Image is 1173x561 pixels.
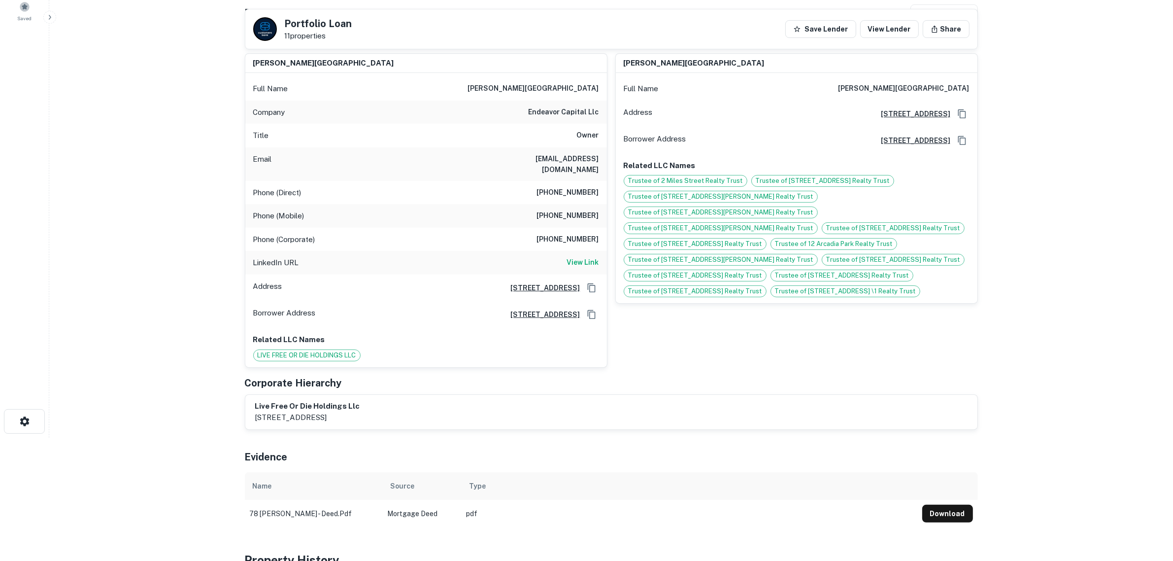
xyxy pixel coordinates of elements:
[771,239,897,249] span: Trustee of 12 Arcadia Park Realty Trust
[254,351,360,360] span: LIVE FREE OR DIE HOLDINGS LLC
[771,271,913,280] span: Trustee of [STREET_ADDRESS] Realty Trust
[624,223,817,233] span: Trustee of [STREET_ADDRESS][PERSON_NAME] Realty Trust
[567,257,599,269] a: View Link
[624,192,817,202] span: Trustee of [STREET_ADDRESS][PERSON_NAME] Realty Trust
[922,505,973,523] button: Download
[462,472,917,500] th: Type
[537,187,599,199] h6: [PHONE_NUMBER]
[1124,482,1173,529] iframe: Chat Widget
[577,130,599,141] h6: Owner
[873,135,951,146] a: [STREET_ADDRESS]
[567,257,599,268] h6: View Link
[245,472,978,527] div: scrollable content
[624,58,765,69] h6: [PERSON_NAME][GEOGRAPHIC_DATA]
[253,83,288,95] p: Full Name
[253,153,272,175] p: Email
[529,106,599,118] h6: endeavor capital llc
[624,133,686,148] p: Borrower Address
[503,309,580,320] a: [STREET_ADDRESS]
[253,307,316,322] p: Borrower Address
[255,401,360,412] h6: live free or die holdings llc
[253,334,599,346] p: Related LLC Names
[255,412,360,423] p: [STREET_ADDRESS]
[624,271,766,280] span: Trustee of [STREET_ADDRESS] Realty Trust
[785,20,856,38] button: Save Lender
[469,480,486,492] div: Type
[253,58,394,69] h6: [PERSON_NAME][GEOGRAPHIC_DATA]
[253,130,269,141] p: Title
[860,20,919,38] a: View Lender
[955,133,970,148] button: Copy Address
[481,153,599,175] h6: [EMAIL_ADDRESS][DOMAIN_NAME]
[245,500,383,527] td: 78 [PERSON_NAME] - deed.pdf
[245,4,321,22] h4: Buyer Details
[462,500,917,527] td: pdf
[253,187,302,199] p: Phone (Direct)
[245,376,342,390] h5: Corporate Hierarchy
[624,176,747,186] span: Trustee of 2 Miles Street Realty Trust
[253,210,304,222] p: Phone (Mobile)
[468,83,599,95] h6: [PERSON_NAME][GEOGRAPHIC_DATA]
[503,282,580,293] a: [STREET_ADDRESS]
[253,234,315,245] p: Phone (Corporate)
[245,450,288,464] h5: Evidence
[253,480,272,492] div: Name
[873,108,951,119] a: [STREET_ADDRESS]
[253,280,282,295] p: Address
[624,255,817,265] span: Trustee of [STREET_ADDRESS][PERSON_NAME] Realty Trust
[822,255,964,265] span: Trustee of [STREET_ADDRESS] Realty Trust
[838,83,970,95] h6: [PERSON_NAME][GEOGRAPHIC_DATA]
[624,160,970,172] p: Related LLC Names
[383,500,462,527] td: Mortgage Deed
[584,280,599,295] button: Copy Address
[955,106,970,121] button: Copy Address
[771,286,920,296] span: Trustee of [STREET_ADDRESS] \1 Realty Trust
[624,286,766,296] span: Trustee of [STREET_ADDRESS] Realty Trust
[624,83,659,95] p: Full Name
[752,176,894,186] span: Trustee of [STREET_ADDRESS] Realty Trust
[253,106,285,118] p: Company
[537,210,599,222] h6: [PHONE_NUMBER]
[383,472,462,500] th: Source
[537,234,599,245] h6: [PHONE_NUMBER]
[624,106,653,121] p: Address
[285,19,352,29] h5: Portfolio Loan
[18,14,32,22] span: Saved
[822,223,964,233] span: Trustee of [STREET_ADDRESS] Realty Trust
[245,472,383,500] th: Name
[285,32,352,40] p: 11 properties
[253,257,299,269] p: LinkedIn URL
[391,480,415,492] div: Source
[584,307,599,322] button: Copy Address
[923,20,970,38] button: Share
[624,208,817,217] span: Trustee of [STREET_ADDRESS][PERSON_NAME] Realty Trust
[624,239,766,249] span: Trustee of [STREET_ADDRESS] Realty Trust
